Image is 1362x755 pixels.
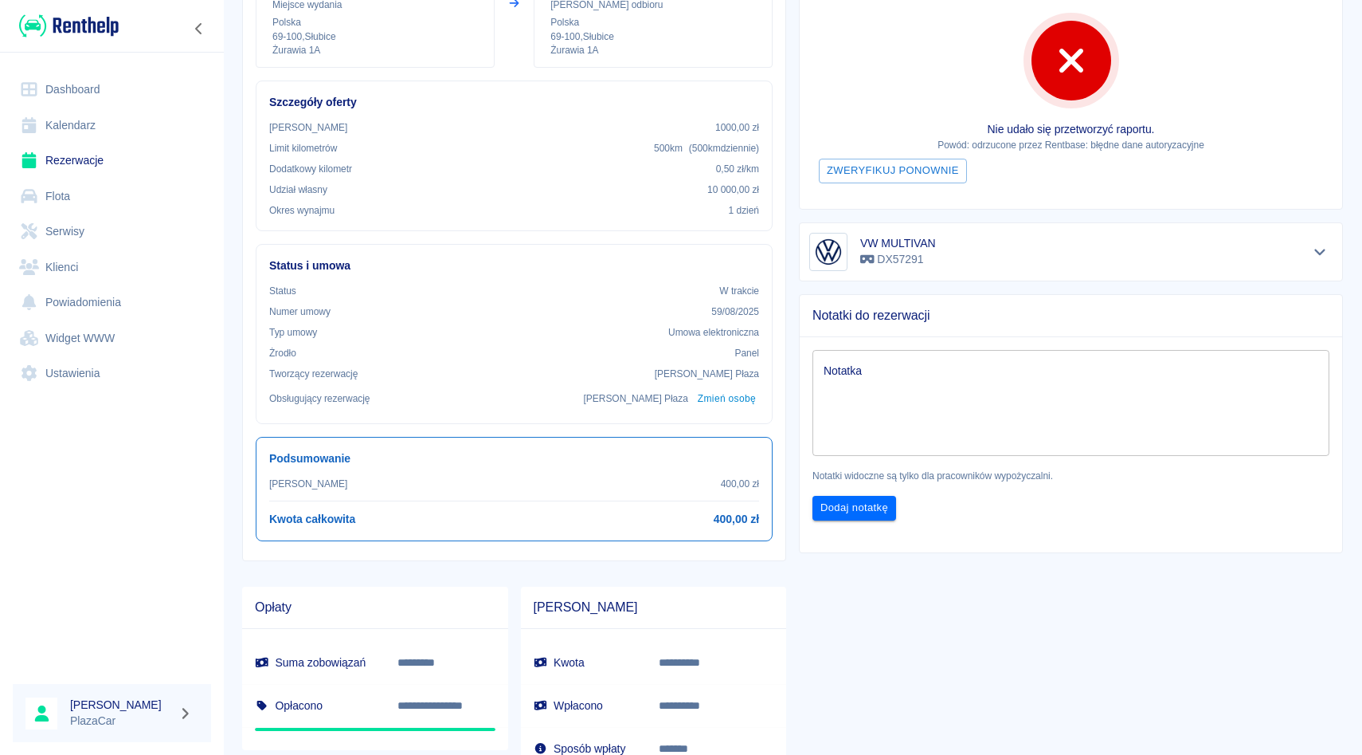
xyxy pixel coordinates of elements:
p: Obsługujący rezerwację [269,391,370,406]
p: [PERSON_NAME] [269,120,347,135]
p: Status [269,284,296,298]
a: Rezerwacje [13,143,211,179]
p: Powód: odrzucone przez Rentbase: błędne dane autoryzacyjne [812,138,1329,152]
h6: Status i umowa [269,258,759,274]
p: DX57291 [860,251,936,268]
p: Notatki widoczne są tylko dla pracowników wypożyczalni. [812,469,1329,483]
p: Udział własny [269,183,327,197]
p: Tworzący rezerwację [269,367,358,381]
p: Żrodło [269,346,296,360]
h6: 400,00 zł [714,511,759,528]
p: 500 km [654,141,759,155]
p: Typ umowy [269,325,317,340]
button: Zmień osobę [695,387,759,411]
p: 400,00 zł [721,477,759,491]
p: Polska [272,15,478,29]
p: [PERSON_NAME] Płaza [655,367,759,381]
img: Image [812,236,844,268]
p: Numer umowy [269,305,331,319]
a: Dashboard [13,72,211,108]
a: Renthelp logo [13,13,119,39]
p: 69-100 , Słubice [272,29,478,44]
a: Kalendarz [13,108,211,144]
h6: Szczegóły oferty [269,94,759,111]
h6: VW MULTIVAN [860,235,936,251]
p: Umowa elektroniczna [668,325,759,340]
span: [PERSON_NAME] [534,600,774,615]
img: Renthelp logo [19,13,119,39]
a: Flota [13,179,211,214]
p: [PERSON_NAME] Płaza [584,391,688,406]
span: ( 500 km dziennie ) [689,143,759,154]
a: Klienci [13,250,211,285]
p: PlazaCar [70,713,172,729]
span: Opłaty [255,600,495,615]
h6: Suma zobowiązań [255,655,372,670]
p: Limit kilometrów [269,141,337,155]
a: Ustawienia [13,356,211,391]
span: Notatki do rezerwacji [812,308,1329,324]
p: 10 000,00 zł [707,183,759,197]
p: Dodatkowy kilometr [269,162,352,176]
a: Widget WWW [13,320,211,356]
p: Panel [735,346,760,360]
span: Nadpłata: 0,00 zł [255,728,495,731]
button: Dodaj notatkę [812,496,896,521]
p: Polska [550,15,756,29]
h6: Kwota [534,655,633,670]
p: Żurawia 1A [550,44,756,57]
a: Powiadomienia [13,285,211,320]
button: Pokaż szczegóły [1307,241,1333,263]
h6: Kwota całkowita [269,511,355,528]
p: 59/08/2025 [711,305,759,319]
h6: Podsumowanie [269,450,759,467]
p: Nie udało się przetworzyć raportu. [812,121,1329,138]
p: Żurawia 1A [272,44,478,57]
p: 1000,00 zł [715,120,759,135]
p: 69-100 , Słubice [550,29,756,44]
h6: Opłacono [255,698,372,714]
h6: [PERSON_NAME] [70,697,172,713]
p: W trakcie [719,284,759,298]
a: Serwisy [13,214,211,250]
button: Zwiń nawigację [187,18,211,39]
p: 1 dzień [729,203,759,218]
button: Zweryfikuj ponownie [819,159,967,183]
p: 0,50 zł /km [716,162,759,176]
p: [PERSON_NAME] [269,477,347,491]
p: Okres wynajmu [269,203,335,218]
h6: Wpłacono [534,698,633,714]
